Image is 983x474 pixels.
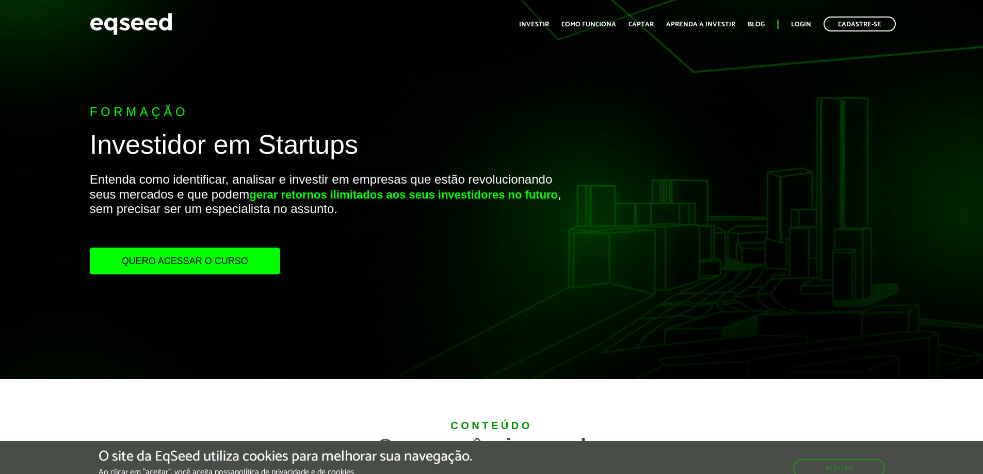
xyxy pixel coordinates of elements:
[666,21,735,28] a: Aprenda a investir
[483,435,606,457] strong: vai aprender
[519,21,549,28] a: Investir
[90,10,172,38] img: EqSeed
[171,436,811,456] div: O que você
[99,449,472,465] h5: O site da EqSeed utiliza cookies para melhorar sua navegação.
[90,248,280,274] a: Quero acessar o curso
[748,21,765,28] a: Blog
[824,17,896,31] a: Cadastre-se
[561,21,616,28] a: Como funciona
[90,130,566,165] h1: Investidor em Startups
[249,188,558,201] strong: gerar retornos ilimitados aos seus investidores no futuro
[90,105,566,120] p: Formação
[629,21,654,28] a: Captar
[791,21,811,28] a: Login
[171,420,811,431] div: Conteúdo
[90,172,566,248] p: Entenda como identificar, analisar e investir em empresas que estão revolucionando seus mercados ...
